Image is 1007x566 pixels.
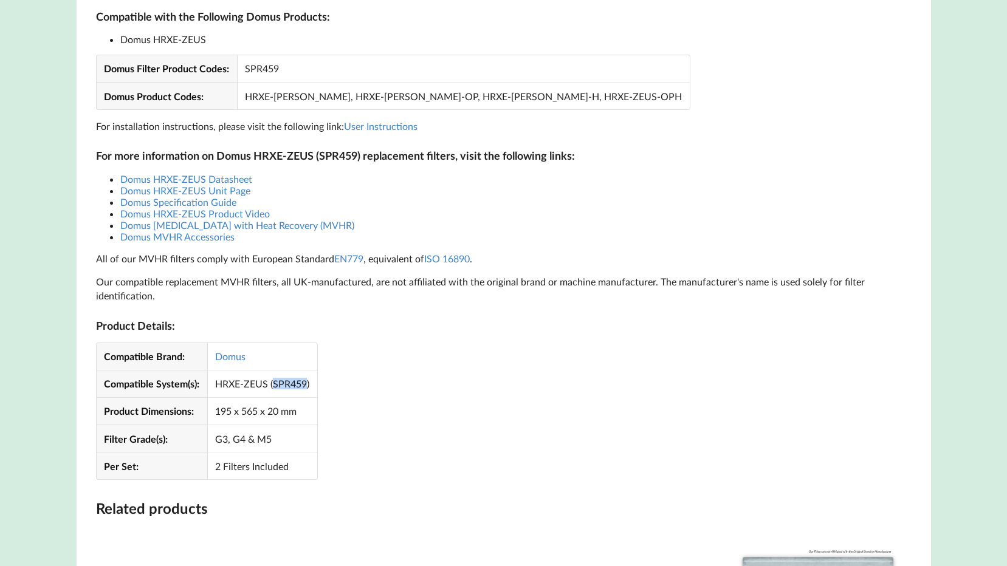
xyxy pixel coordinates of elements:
h3: For more information on Domus HRXE-ZEUS (SPR459) replacement filters, visit the following links: [96,149,912,163]
a: EN779 [334,253,363,264]
td: G3, G4 & M5 [207,424,317,452]
td: HRXE-ZEUS (SPR459) [207,370,317,397]
p: Our compatible replacement MVHR filters, all UK-manufactured, are not affiliated with the origina... [96,275,912,303]
li: Domus HRXE-ZEUS [120,33,912,45]
p: All of our MVHR filters comply with European Standard , equivalent of . [96,252,912,266]
h3: Product Details: [96,319,912,333]
a: Domus Specification Guide [120,196,236,208]
td: SPR459 [237,55,690,82]
h3: Compatible with the Following Domus Products: [96,10,912,24]
a: User Instructions [344,120,418,132]
td: Filter Grade(s): [97,424,207,452]
a: Domus HRXE-ZEUS Unit Page [120,185,250,196]
td: Per Set: [97,452,207,479]
a: ISO 16890 [424,253,470,264]
a: Domus [MEDICAL_DATA] with Heat Recovery (MVHR) [120,219,354,231]
a: Domus MVHR Accessories [120,231,235,242]
td: Product Dimensions: [97,397,207,424]
h2: Related products [96,499,912,518]
td: Compatible Brand: [97,343,207,370]
a: Domus [215,350,246,362]
td: Domus Filter Product Codes: [97,55,237,82]
td: 2 Filters Included [207,452,317,479]
a: Domus HRXE-ZEUS Product Video [120,208,270,219]
p: For installation instructions, please visit the following link: [96,120,912,134]
td: 195 x 565 x 20 mm [207,397,317,424]
td: HRXE-[PERSON_NAME], HRXE-[PERSON_NAME]-OP, HRXE-[PERSON_NAME]-H, HRXE-ZEUS-OPH [237,82,690,109]
td: Domus Product Codes: [97,82,237,109]
td: Compatible System(s): [97,370,207,397]
a: Domus HRXE-ZEUS Datasheet [120,173,252,185]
